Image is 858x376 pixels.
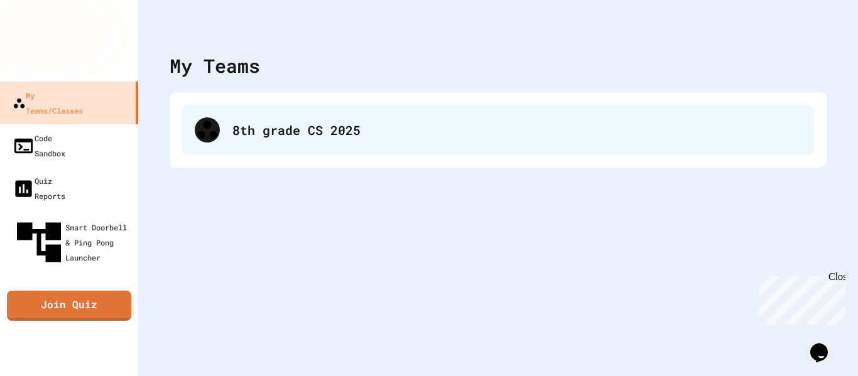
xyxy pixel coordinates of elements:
div: 8th grade CS 2025 [232,121,801,139]
a: Join Quiz [7,291,131,321]
div: Code Sandbox [13,131,65,161]
div: Smart Doorbell & Ping Pong Launcher [13,216,133,269]
iframe: chat widget [805,326,845,363]
iframe: chat widget [754,271,845,325]
img: logo-orange.svg [13,13,126,45]
div: My Teams/Classes [13,88,83,118]
div: 8th grade CS 2025 [182,105,814,155]
div: Quiz Reports [13,173,65,203]
div: My Teams [170,51,260,80]
div: Chat with us now!Close [5,5,87,80]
